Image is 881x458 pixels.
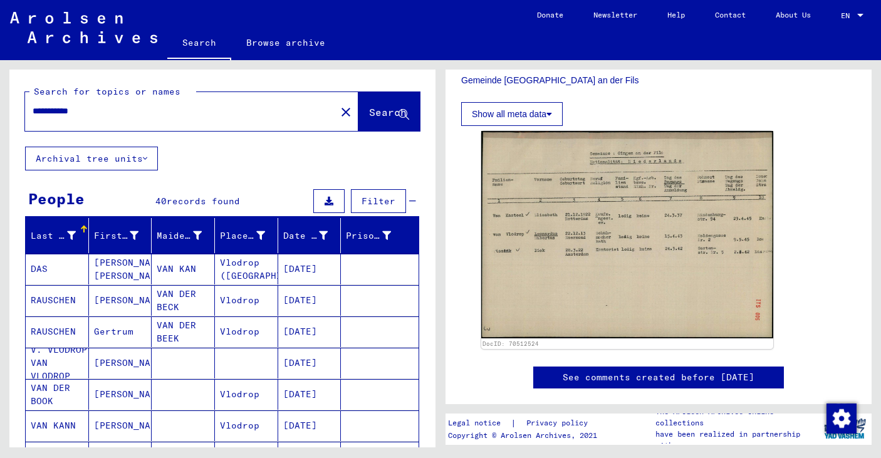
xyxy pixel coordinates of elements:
button: Filter [351,189,406,213]
mat-label: Search for topics or names [34,86,180,97]
div: Maiden Name [157,226,217,246]
mat-cell: [DATE] [278,348,341,378]
mat-cell: Vlodrop [215,316,278,347]
a: Legal notice [448,417,511,430]
mat-cell: RAUSCHEN [26,316,89,347]
img: 001.jpg [481,131,773,338]
span: 40 [155,195,167,207]
mat-cell: VAN KANN [26,410,89,441]
mat-cell: VAN DER BEEK [152,316,215,347]
mat-cell: V. VLODROP VAN VLODROP [26,348,89,378]
div: People [28,187,85,210]
mat-cell: VAN DER BECK [152,285,215,316]
mat-cell: [DATE] [278,316,341,347]
span: Search [369,106,407,118]
div: Place of Birth [220,226,281,246]
a: Browse archive [231,28,340,58]
div: Change consent [826,403,856,433]
mat-header-cell: First Name [89,218,152,253]
mat-cell: Vlodrop [215,379,278,410]
mat-cell: VAN KAN [152,254,215,284]
mat-cell: RAUSCHEN [26,285,89,316]
mat-cell: [PERSON_NAME] [PERSON_NAME] [89,254,152,284]
mat-header-cell: Prisoner # [341,218,419,253]
mat-cell: Gertrum [89,316,152,347]
a: DocID: 70512524 [482,340,539,347]
mat-cell: [PERSON_NAME] [89,348,152,378]
div: First Name [94,229,139,242]
img: Arolsen_neg.svg [10,12,157,43]
div: Date of Birth [283,229,328,242]
div: Maiden Name [157,229,202,242]
img: yv_logo.png [821,413,868,444]
mat-cell: [DATE] [278,254,341,284]
button: Search [358,92,420,131]
span: records found [167,195,240,207]
button: Clear [333,99,358,124]
button: Show all meta data [461,102,563,126]
img: Change consent [826,403,857,434]
a: Search [167,28,231,60]
mat-header-cell: Last Name [26,218,89,253]
div: Prisoner # [346,229,391,242]
mat-cell: DAS [26,254,89,284]
p: The Arolsen Archives online collections [655,406,818,429]
mat-header-cell: Date of Birth [278,218,341,253]
div: Last Name [31,229,76,242]
span: Filter [362,195,395,207]
mat-header-cell: Maiden Name [152,218,215,253]
a: Privacy policy [516,417,603,430]
mat-select-trigger: EN [841,11,850,20]
p: Copyright © Arolsen Archives, 2021 [448,430,603,441]
mat-cell: [PERSON_NAME] [89,379,152,410]
div: First Name [94,226,155,246]
mat-cell: [PERSON_NAME] [89,285,152,316]
button: Archival tree units [25,147,158,170]
a: See comments created before [DATE] [563,371,754,384]
mat-cell: Vlodrop [215,410,278,441]
div: Date of Birth [283,226,344,246]
mat-icon: close [338,105,353,120]
p: have been realized in partnership with [655,429,818,451]
mat-cell: Vlodrop [215,285,278,316]
mat-cell: [PERSON_NAME] [89,410,152,441]
mat-cell: [DATE] [278,379,341,410]
p: Gemeinde [GEOGRAPHIC_DATA] an der Fils [461,74,856,87]
div: Last Name [31,226,91,246]
div: Prisoner # [346,226,407,246]
div: | [448,417,603,430]
mat-cell: VAN DER BOOK [26,379,89,410]
mat-cell: [DATE] [278,285,341,316]
mat-cell: Vlodrop ([GEOGRAPHIC_DATA]) [215,254,278,284]
mat-cell: [DATE] [278,410,341,441]
div: Place of Birth [220,229,265,242]
mat-header-cell: Place of Birth [215,218,278,253]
